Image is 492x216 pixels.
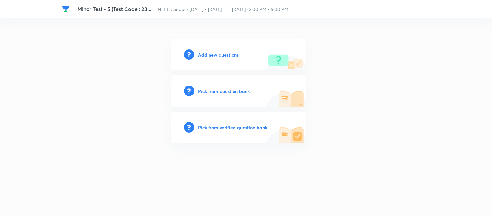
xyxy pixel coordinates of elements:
[62,5,70,13] img: Company Logo
[198,124,267,131] h6: Pick from verified question bank
[62,5,72,13] a: Company Logo
[158,6,288,12] span: NEET Conquer [DATE] - [DATE] T... | [DATE] · 2:00 PM - 5:00 PM
[198,51,239,58] h6: Add new questions
[78,6,151,12] span: Minor Test - 5 (Test Code : 23...
[198,88,250,95] h6: Pick from question bank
